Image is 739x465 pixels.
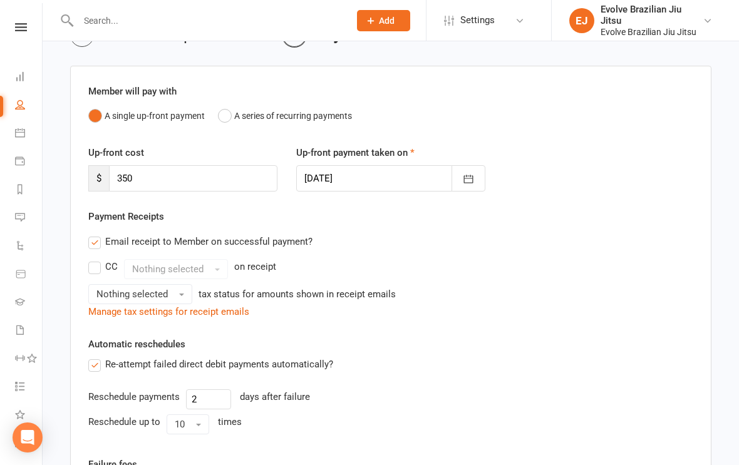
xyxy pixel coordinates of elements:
a: Reports [15,176,43,205]
div: Open Intercom Messenger [13,422,43,452]
div: CC [105,259,118,272]
a: People [15,92,43,120]
div: on receipt [234,259,276,274]
button: Nothing selected [88,284,192,304]
label: Automatic reschedules [88,337,185,352]
a: Manage tax settings for receipt emails [88,306,249,317]
div: Evolve Brazilian Jiu Jitsu [601,4,703,26]
button: A single up-front payment [88,104,205,128]
span: Settings [460,6,495,34]
a: Payments [15,148,43,176]
span: Nothing selected [96,289,168,300]
div: days after failure [240,389,310,404]
div: Evolve Brazilian Jiu Jitsu [601,26,703,38]
span: $ [88,165,109,192]
a: Product Sales [15,261,43,289]
div: times [218,414,242,429]
a: Dashboard [15,64,43,92]
label: Up-front cost [88,145,144,160]
span: Add [379,16,395,26]
div: EJ [569,8,594,33]
a: What's New [15,402,43,430]
span: 10 [175,419,185,430]
label: Email receipt to Member on successful payment? [88,234,313,249]
label: Up-front payment taken on [296,145,415,160]
label: Payment Receipts [88,209,164,224]
input: Search... [75,12,341,29]
div: tax status for amounts shown in receipt emails [199,287,396,302]
label: Re-attempt failed direct debit payments automatically? [88,357,333,372]
div: Reschedule payments [88,389,180,404]
label: Member will pay with [88,84,177,99]
button: Add [357,10,410,31]
button: 10 [167,414,209,434]
div: Reschedule up to [88,414,160,429]
button: A series of recurring payments [218,104,352,128]
a: Calendar [15,120,43,148]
